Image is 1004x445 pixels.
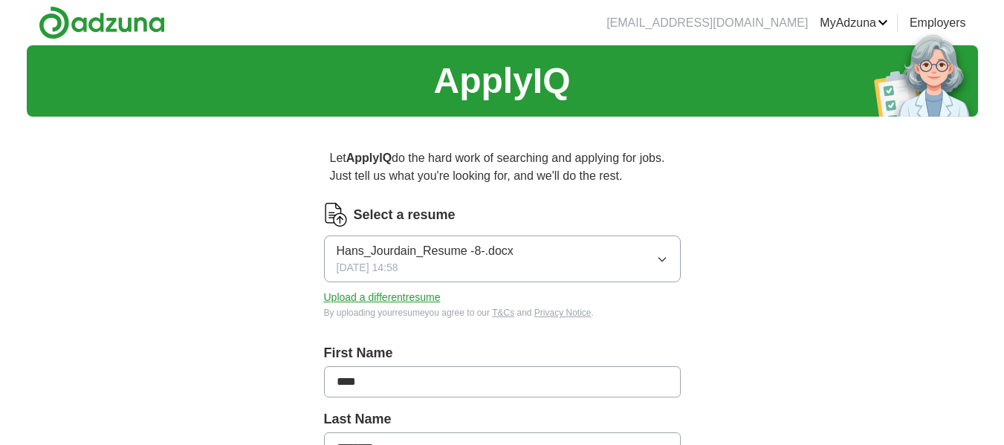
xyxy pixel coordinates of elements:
[324,409,681,429] label: Last Name
[337,242,514,260] span: Hans_Jourdain_Resume -8-.docx
[910,14,966,32] a: Employers
[324,343,681,363] label: First Name
[324,236,681,282] button: Hans_Jourdain_Resume -8-.docx[DATE] 14:58
[606,14,808,32] li: [EMAIL_ADDRESS][DOMAIN_NAME]
[324,290,441,305] button: Upload a differentresume
[324,203,348,227] img: CV Icon
[346,152,392,164] strong: ApplyIQ
[820,14,888,32] a: MyAdzuna
[492,308,514,318] a: T&Cs
[433,54,570,108] h1: ApplyIQ
[39,6,165,39] img: Adzuna logo
[324,143,681,191] p: Let do the hard work of searching and applying for jobs. Just tell us what you're looking for, an...
[337,260,398,276] span: [DATE] 14:58
[534,308,592,318] a: Privacy Notice
[324,306,681,319] div: By uploading your resume you agree to our and .
[354,205,456,225] label: Select a resume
